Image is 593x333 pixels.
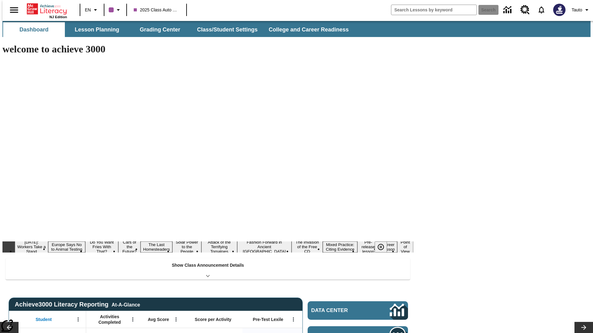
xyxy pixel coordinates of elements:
button: Slide 10 Mixed Practice: Citing Evidence [323,241,357,253]
button: Lesson Planning [66,22,128,37]
input: search field [391,5,477,15]
span: NJ Edition [49,15,67,19]
button: Slide 4 Cars of the Future? [118,239,141,255]
a: Resource Center, Will open in new tab [517,2,533,18]
span: Activities Completed [89,314,130,325]
button: Slide 9 The Invasion of the Free CD [292,239,323,255]
span: Avg Score [148,317,169,322]
button: Slide 11 Pre-release lesson [357,239,379,255]
span: Tauto [572,7,582,13]
button: Dashboard [3,22,65,37]
button: Open Menu [171,315,181,324]
a: Data Center [308,301,408,320]
button: Slide 5 The Last Homesteaders [141,241,172,253]
button: Open Menu [289,315,298,324]
div: SubNavbar [2,22,354,37]
span: Achieve3000 Literacy Reporting [15,301,140,308]
button: Open side menu [5,1,23,19]
button: Open Menu [74,315,83,324]
button: Slide 2 Europe Says No to Animal Testing [48,241,85,253]
span: EN [85,7,91,13]
button: Slide 8 Fashion Forward in Ancient Rome [237,239,292,255]
a: Data Center [500,2,517,18]
button: Slide 3 Do You Want Fries With That? [85,239,118,255]
h1: welcome to achieve 3000 [2,43,413,55]
button: Profile/Settings [569,4,593,15]
button: Slide 6 Solar Power to the People [172,239,201,255]
button: Select a new avatar [549,2,569,18]
button: Slide 7 Attack of the Terrifying Tomatoes [201,239,237,255]
img: Avatar [553,4,566,16]
a: Home [27,3,67,15]
button: Slide 13 Point of View [397,239,413,255]
span: Score per Activity [195,317,232,322]
button: Language: EN, Select a language [82,4,102,15]
button: Grading Center [129,22,191,37]
button: Class color is purple. Change class color [106,4,124,15]
div: Show Class Announcement Details [6,258,410,280]
button: Slide 1 Labor Day: Workers Take a Stand [15,239,48,255]
div: At-A-Glance [111,301,140,308]
div: Home [27,2,67,19]
span: 2025 Class Auto Grade 13 [134,7,179,13]
button: Lesson carousel, Next [574,322,593,333]
p: Show Class Announcement Details [172,262,244,269]
span: Pre-Test Lexile [253,317,284,322]
div: SubNavbar [2,21,591,37]
span: Data Center [311,307,369,314]
button: Class/Student Settings [192,22,263,37]
span: Student [36,317,52,322]
button: Pause [375,241,387,253]
a: Notifications [533,2,549,18]
div: Pause [375,241,393,253]
button: College and Career Readiness [264,22,354,37]
button: Open Menu [128,315,137,324]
